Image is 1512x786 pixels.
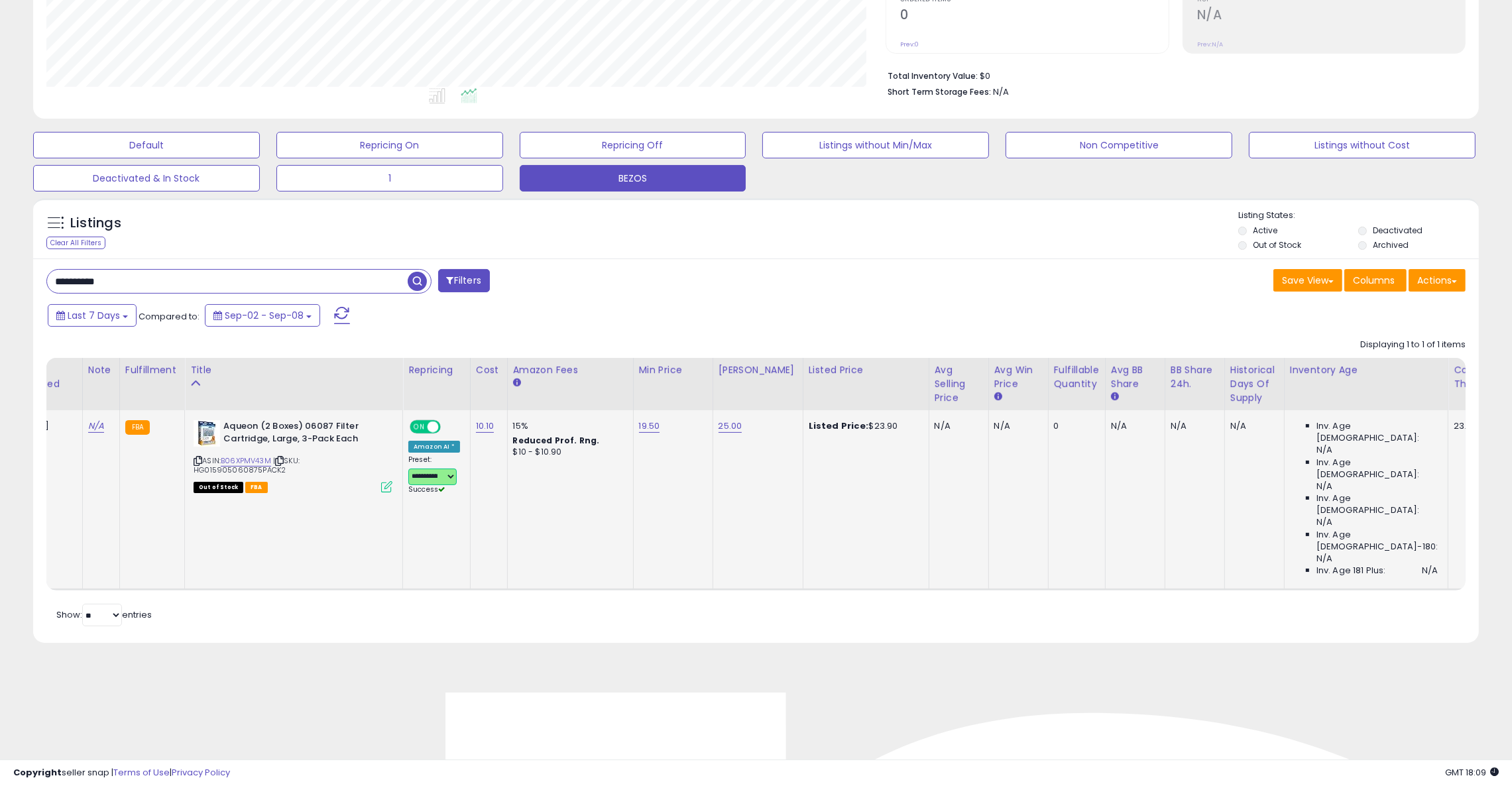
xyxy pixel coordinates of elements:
[513,420,623,432] div: 15%
[1253,239,1301,251] label: Out of Stock
[809,420,919,432] div: $23.90
[1230,420,1274,432] div: N/A
[1316,444,1332,456] span: N/A
[888,86,991,97] b: Short Term Storage Fees:
[1422,565,1438,577] span: N/A
[1316,565,1386,577] span: Inv. Age 181 Plus:
[68,309,120,322] span: Last 7 Days
[125,363,179,377] div: Fulfillment
[1360,339,1466,351] div: Displaying 1 to 1 of 1 items
[1273,269,1342,292] button: Save View
[1373,225,1423,236] label: Deactivated
[639,363,707,377] div: Min Price
[439,421,460,433] span: OFF
[70,214,121,233] h5: Listings
[276,132,503,158] button: Repricing On
[1054,363,1100,391] div: Fulfillable Quantity
[1409,269,1466,292] button: Actions
[408,484,445,494] span: Success
[438,269,490,292] button: Filters
[194,455,300,475] span: | SKU: HG015905060875PACK2
[1316,492,1438,516] span: Inv. Age [DEMOGRAPHIC_DATA]:
[245,482,268,493] span: FBA
[1197,40,1223,48] small: Prev: N/A
[205,304,320,327] button: Sep-02 - Sep-08
[1171,363,1219,391] div: BB Share 24h.
[1344,269,1407,292] button: Columns
[1054,420,1095,432] div: 0
[408,455,460,494] div: Preset:
[33,132,260,158] button: Default
[1316,516,1332,528] span: N/A
[56,608,152,621] span: Show: entries
[408,363,465,377] div: Repricing
[139,310,200,323] span: Compared to:
[1290,363,1442,377] div: Inventory Age
[194,420,392,491] div: ASIN:
[513,435,600,446] b: Reduced Prof. Rng.
[276,165,503,192] button: 1
[1316,480,1332,492] span: N/A
[513,377,521,389] small: Amazon Fees.
[1353,274,1395,287] span: Columns
[33,165,260,192] button: Deactivated & In Stock
[1171,420,1214,432] div: N/A
[225,309,304,322] span: Sep-02 - Sep-08
[888,67,1456,83] li: $0
[88,363,114,377] div: Note
[900,7,1168,25] h2: 0
[1111,420,1155,432] div: N/A
[1253,225,1277,236] label: Active
[1373,239,1409,251] label: Archived
[900,40,919,48] small: Prev: 0
[513,363,628,377] div: Amazon Fees
[762,132,989,158] button: Listings without Min/Max
[476,420,494,433] a: 10.10
[411,421,428,433] span: ON
[190,363,397,377] div: Title
[994,420,1038,432] div: N/A
[223,420,384,448] b: Aqueon (2 Boxes) 06087 Filter Cartridge, Large, 3-Pack Each
[935,420,978,432] div: N/A
[994,363,1043,391] div: Avg Win Price
[513,447,623,458] div: $10 - $10.90
[1197,7,1465,25] h2: N/A
[1316,529,1438,553] span: Inv. Age [DEMOGRAPHIC_DATA]-180:
[719,363,797,377] div: [PERSON_NAME]
[719,420,742,433] a: 25.00
[194,420,220,447] img: 51raAlISirL._SL40_.jpg
[520,165,746,192] button: BEZOS
[125,420,150,435] small: FBA
[1238,209,1479,222] p: Listing States:
[639,420,660,433] a: 19.50
[1111,363,1159,391] div: Avg BB Share
[408,441,460,453] div: Amazon AI *
[1316,420,1438,444] span: Inv. Age [DEMOGRAPHIC_DATA]:
[935,363,983,405] div: Avg Selling Price
[1249,132,1476,158] button: Listings without Cost
[19,363,77,391] div: Date Created
[1316,553,1332,565] span: N/A
[48,304,137,327] button: Last 7 Days
[520,132,746,158] button: Repricing Off
[888,70,978,82] b: Total Inventory Value:
[993,85,1009,98] span: N/A
[88,420,104,433] a: N/A
[1006,132,1232,158] button: Non Competitive
[476,363,502,377] div: Cost
[1111,391,1119,403] small: Avg BB Share.
[994,391,1002,403] small: Avg Win Price.
[1230,363,1279,405] div: Historical Days Of Supply
[46,237,105,249] div: Clear All Filters
[809,363,923,377] div: Listed Price
[1316,457,1438,480] span: Inv. Age [DEMOGRAPHIC_DATA]:
[194,482,243,493] span: All listings that are currently out of stock and unavailable for purchase on Amazon
[809,420,869,432] b: Listed Price:
[221,455,271,467] a: B06XPMV43M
